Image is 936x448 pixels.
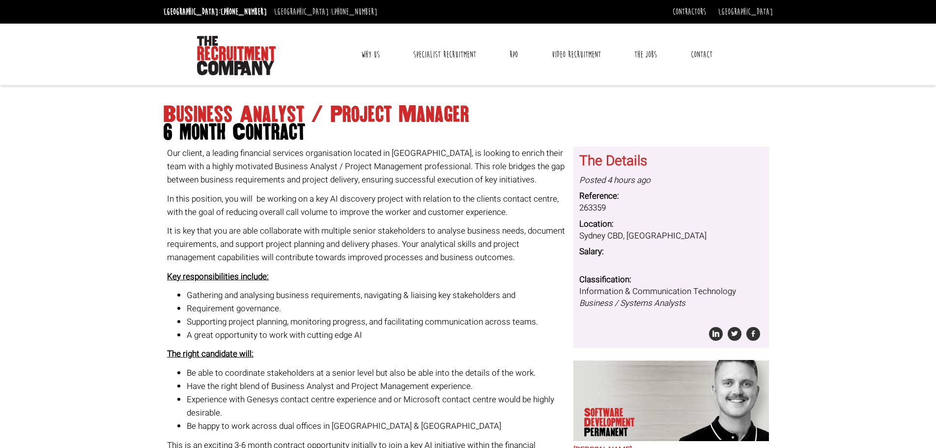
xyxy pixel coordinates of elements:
p: Software Development [584,408,660,437]
dt: Location: [579,218,763,230]
dt: Reference: [579,190,763,202]
h3: The Details [579,154,763,169]
dt: Classification: [579,274,763,286]
li: A great opportunity to work with cutting edge AI [187,329,566,342]
img: Sam Williamson does Software Development Permanent [675,360,769,441]
i: Posted 4 hours ago [579,174,651,186]
a: Why Us [354,42,387,67]
p: It is key that you are able collaborate with multiple senior stakeholders to analyse business nee... [167,224,566,265]
li: Gathering and analysing business requirements, navigating & liaising key stakeholders and [187,289,566,302]
li: Requirement governance. [187,302,566,315]
p: Our client, a leading financial services organisation located in [GEOGRAPHIC_DATA], is looking to... [167,147,566,187]
a: [PHONE_NUMBER] [331,6,377,17]
dt: Salary: [579,246,763,258]
img: The Recruitment Company [197,36,276,75]
a: Contact [683,42,720,67]
a: The Jobs [627,42,664,67]
a: Contractors [673,6,706,17]
a: Video Recruitment [544,42,608,67]
p: In this position, you will be working on a key AI discovery project with relation to the clients ... [167,192,566,219]
dd: Information & Communication Technology [579,286,763,310]
h1: Business Analyst / Project Manager [164,106,773,141]
li: [GEOGRAPHIC_DATA]: [272,4,380,20]
dd: 263359 [579,202,763,214]
li: [GEOGRAPHIC_DATA]: [161,4,269,20]
li: Have the right blend of Business Analyst and Project Management experience. [187,380,566,393]
strong: The right candidate will: [167,348,254,360]
dd: Sydney CBD, [GEOGRAPHIC_DATA] [579,230,763,242]
li: Be happy to work across dual offices in [GEOGRAPHIC_DATA] & [GEOGRAPHIC_DATA] [187,419,566,433]
a: Specialist Recruitment [406,42,483,67]
span: 6 month Contract [164,123,773,141]
li: Experience with Genesys contact centre experience and or Microsoft contact centre would be highly... [187,393,566,419]
a: RPO [502,42,525,67]
li: Supporting project planning, monitoring progress, and facilitating communication across teams. [187,315,566,329]
strong: Key responsibilities include: [167,270,269,283]
a: [GEOGRAPHIC_DATA] [718,6,773,17]
span: Permanent [584,427,660,437]
li: Be able to coordinate stakeholders at a senior level but also be able into the details of the work. [187,366,566,380]
a: [PHONE_NUMBER] [221,6,267,17]
i: Business / Systems Analysts [579,297,685,309]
